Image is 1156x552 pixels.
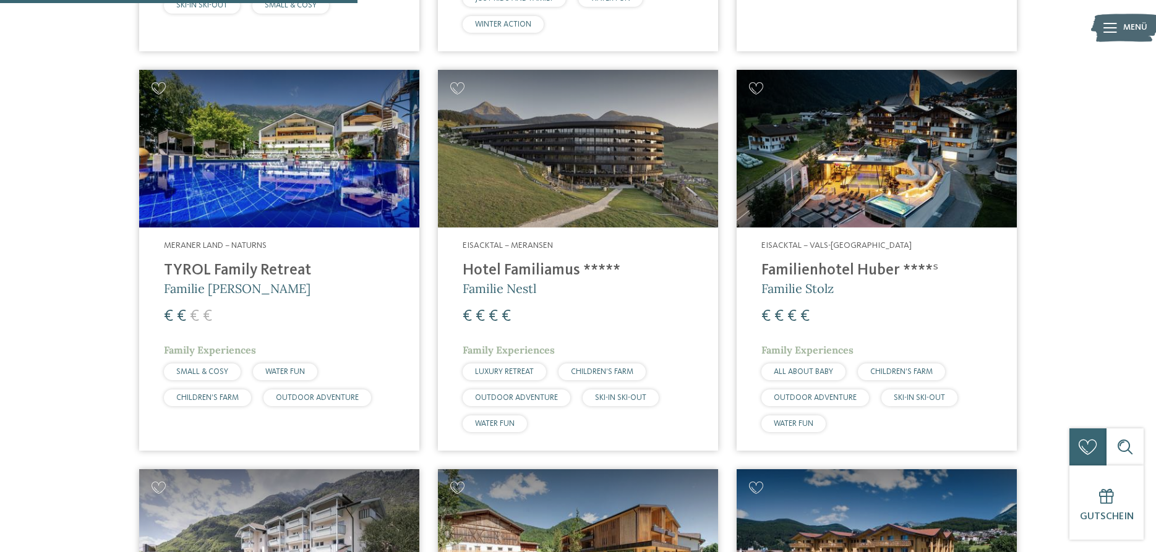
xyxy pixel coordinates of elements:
span: Gutschein [1080,512,1134,522]
span: € [463,308,472,325]
span: € [489,308,498,325]
a: Familienhotels gesucht? Hier findet ihr die besten! Eisacktal – Vals-[GEOGRAPHIC_DATA] Familienho... [737,70,1017,450]
span: € [774,308,784,325]
a: Familienhotels gesucht? Hier findet ihr die besten! Eisacktal – Meransen Hotel Familiamus ***** F... [438,70,718,450]
span: SKI-IN SKI-OUT [595,394,646,402]
span: SMALL & COSY [265,1,317,9]
span: WATER FUN [475,420,515,428]
span: Familie Stolz [761,281,834,296]
span: € [203,308,212,325]
span: SMALL & COSY [176,368,228,376]
span: € [800,308,810,325]
span: € [761,308,771,325]
span: OUTDOOR ADVENTURE [276,394,359,402]
span: € [476,308,485,325]
span: € [164,308,173,325]
img: Familienhotels gesucht? Hier findet ihr die besten! [438,70,718,227]
a: Gutschein [1069,465,1144,540]
span: Familie Nestl [463,281,536,296]
span: € [177,308,186,325]
span: € [787,308,797,325]
span: Family Experiences [761,344,854,356]
span: CHILDREN’S FARM [176,394,239,402]
span: Family Experiences [164,344,256,356]
span: ALL ABOUT BABY [774,368,833,376]
span: OUTDOOR ADVENTURE [475,394,558,402]
span: OUTDOOR ADVENTURE [774,394,857,402]
span: € [190,308,199,325]
img: Familienhotels gesucht? Hier findet ihr die besten! [737,70,1017,227]
span: CHILDREN’S FARM [870,368,933,376]
img: Familien Wellness Residence Tyrol **** [139,70,419,227]
span: WATER FUN [774,420,813,428]
span: Eisacktal – Vals-[GEOGRAPHIC_DATA] [761,241,912,250]
span: WINTER ACTION [475,20,531,28]
span: LUXURY RETREAT [475,368,534,376]
span: SKI-IN SKI-OUT [894,394,945,402]
span: WATER FUN [265,368,305,376]
span: Familie [PERSON_NAME] [164,281,310,296]
span: SKI-IN SKI-OUT [176,1,228,9]
span: CHILDREN’S FARM [571,368,633,376]
span: Meraner Land – Naturns [164,241,267,250]
a: Familienhotels gesucht? Hier findet ihr die besten! Meraner Land – Naturns TYROL Family Retreat F... [139,70,419,450]
h4: Familienhotel Huber ****ˢ [761,261,992,280]
span: Eisacktal – Meransen [463,241,553,250]
h4: TYROL Family Retreat [164,261,395,280]
span: € [502,308,511,325]
span: Family Experiences [463,344,555,356]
